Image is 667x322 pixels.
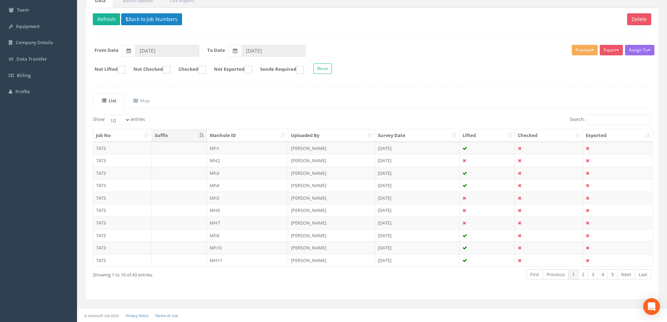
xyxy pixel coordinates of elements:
div: Open Intercom Messenger [643,298,660,315]
a: List [93,94,124,108]
label: Not Lifted [88,66,125,74]
th: Survey Date: activate to sort column ascending [375,129,460,142]
td: [DATE] [375,241,460,254]
td: 7473 [93,154,152,167]
select: Showentries [104,115,131,125]
td: MH6 [207,204,289,217]
a: 3 [588,269,598,280]
td: 7473 [93,142,152,155]
a: Next [617,269,635,280]
td: [PERSON_NAME] [288,142,375,155]
a: 2 [578,269,588,280]
th: Exported: activate to sort column ascending [583,129,653,142]
td: [PERSON_NAME] [288,204,375,217]
td: [PERSON_NAME] [288,192,375,204]
td: MH11 [207,254,289,267]
td: Mh8 [207,229,289,242]
td: MH7 [207,217,289,229]
span: Profile [15,88,30,95]
a: 1 [568,269,578,280]
td: 7473 [93,254,152,267]
div: Showing 1 to 10 of 43 entries [93,269,319,278]
label: Show entries [93,115,145,125]
td: [DATE] [375,254,460,267]
td: [PERSON_NAME] [288,179,375,192]
small: © Kullasoft Ltd 2025 [84,313,119,318]
label: To Date [207,47,225,54]
td: 7473 [93,241,152,254]
td: [PERSON_NAME] [288,254,375,267]
a: 4 [598,269,608,280]
a: Privacy Policy [126,313,148,318]
th: Uploaded By: activate to sort column ascending [288,129,375,142]
td: 7473 [93,204,152,217]
button: Refresh [93,13,120,25]
span: Data Transfer [16,56,47,62]
th: Manhole ID: activate to sort column ascending [207,129,289,142]
td: [DATE] [375,154,460,167]
label: Search: [570,115,651,125]
td: 7473 [93,179,152,192]
a: Map [124,94,157,108]
uib-tab-heading: Map [133,97,150,104]
th: Checked: activate to sort column ascending [515,129,583,142]
td: [DATE] [375,204,460,217]
td: Mh3 [207,167,289,179]
button: Back to Job Numbers [121,13,182,25]
td: MH2 [207,154,289,167]
td: [DATE] [375,167,460,179]
span: Team [17,7,29,13]
input: From Date [135,45,199,57]
td: 7473 [93,229,152,242]
button: Export [600,45,623,55]
button: Delete [627,13,651,25]
td: [DATE] [375,229,460,242]
td: Mh10 [207,241,289,254]
td: [PERSON_NAME] [288,241,375,254]
label: Sonde Required [253,66,304,74]
td: 7473 [93,192,152,204]
uib-tab-heading: List [102,97,116,104]
button: Preview [572,45,598,55]
label: Not Checked [126,66,171,74]
th: Job No: activate to sort column ascending [93,129,152,142]
td: 7473 [93,217,152,229]
td: Mh4 [207,179,289,192]
th: Lifted: activate to sort column ascending [460,129,515,142]
label: Not Exported [207,66,252,74]
td: Mh5 [207,192,289,204]
th: Suffix: activate to sort column descending [152,129,207,142]
td: 7473 [93,167,152,179]
td: [PERSON_NAME] [288,217,375,229]
td: Mh1 [207,142,289,155]
td: [DATE] [375,179,460,192]
input: Search: [587,115,651,125]
input: To Date [242,45,306,57]
button: Assign To [625,45,654,55]
a: Previous [543,269,569,280]
a: First [526,269,543,280]
span: Company Details [16,39,53,46]
span: Billing [17,72,31,78]
td: [PERSON_NAME] [288,154,375,167]
label: From Date [95,47,119,54]
button: Reset [313,63,332,74]
td: [DATE] [375,217,460,229]
td: [DATE] [375,142,460,155]
span: Equipment [16,23,40,29]
td: [DATE] [375,192,460,204]
label: Checked [172,66,206,74]
a: Last [635,269,651,280]
td: [PERSON_NAME] [288,229,375,242]
td: [PERSON_NAME] [288,167,375,179]
a: Terms of Use [155,313,178,318]
a: 5 [607,269,618,280]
